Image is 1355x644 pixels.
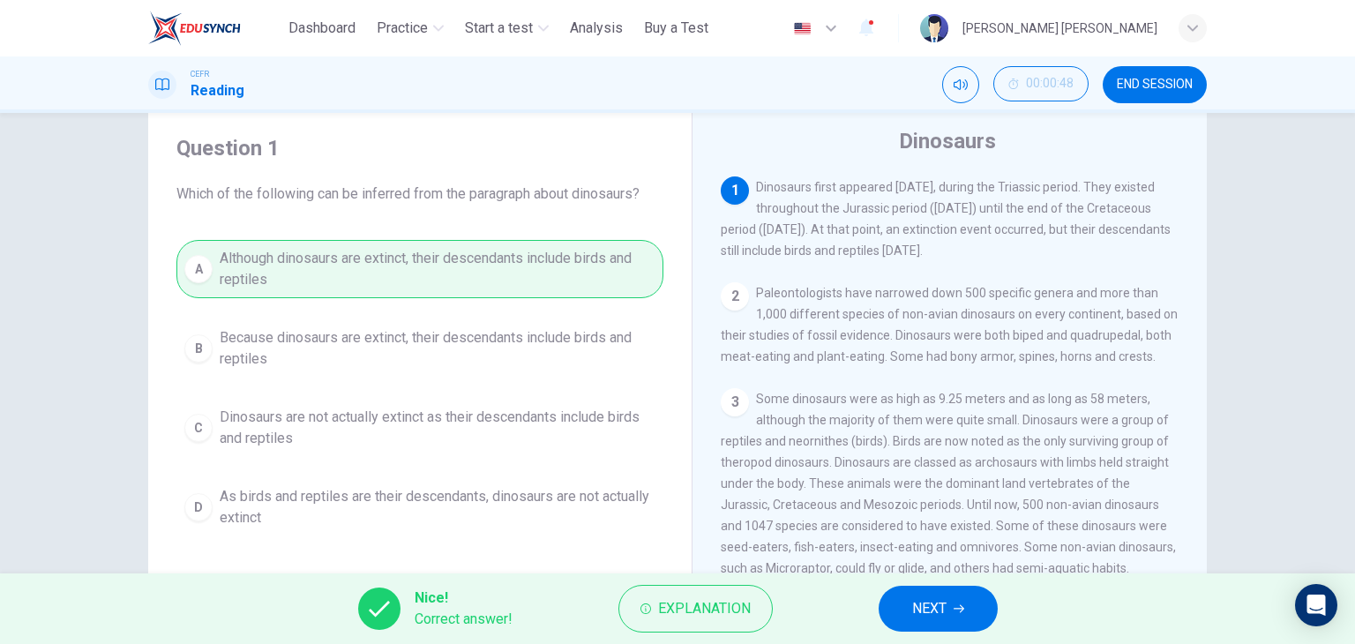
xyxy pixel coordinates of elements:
[191,80,244,101] h1: Reading
[148,11,281,46] a: ELTC logo
[570,18,623,39] span: Analysis
[658,596,751,621] span: Explanation
[176,134,663,162] h4: Question 1
[1295,584,1337,626] div: Open Intercom Messenger
[415,609,513,630] span: Correct answer!
[465,18,533,39] span: Start a test
[721,388,749,416] div: 3
[415,588,513,609] span: Nice!
[791,22,813,35] img: en
[1117,78,1193,92] span: END SESSION
[899,127,996,155] h4: Dinosaurs
[191,68,209,80] span: CEFR
[912,596,947,621] span: NEXT
[618,585,773,633] button: Explanation
[458,12,556,44] button: Start a test
[563,12,630,44] button: Analysis
[644,18,708,39] span: Buy a Test
[721,180,1171,258] span: Dinosaurs first appeared [DATE], during the Triassic period. They existed throughout the Jurassic...
[920,14,948,42] img: Profile picture
[377,18,428,39] span: Practice
[962,18,1157,39] div: [PERSON_NAME] [PERSON_NAME]
[148,11,241,46] img: ELTC logo
[721,176,749,205] div: 1
[721,392,1176,575] span: Some dinosaurs were as high as 9.25 meters and as long as 58 meters, although the majority of the...
[281,12,363,44] button: Dashboard
[721,282,749,311] div: 2
[879,586,998,632] button: NEXT
[993,66,1089,101] button: 00:00:48
[1103,66,1207,103] button: END SESSION
[288,18,356,39] span: Dashboard
[1026,77,1074,91] span: 00:00:48
[993,66,1089,103] div: Hide
[942,66,979,103] div: Mute
[637,12,715,44] button: Buy a Test
[370,12,451,44] button: Practice
[176,183,663,205] span: Which of the following can be inferred from the paragraph about dinosaurs?
[721,286,1178,363] span: Paleontologists have narrowed down 500 specific genera and more than 1,000 different species of n...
